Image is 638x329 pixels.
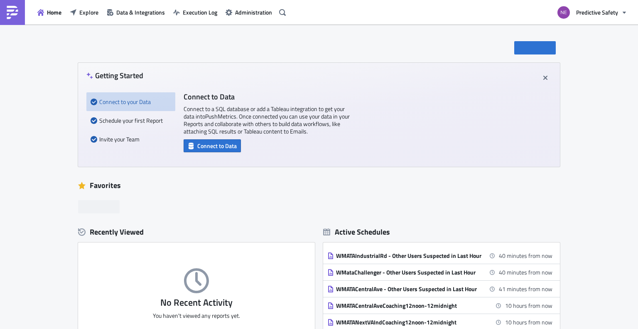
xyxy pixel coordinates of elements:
[336,302,481,309] div: WMATACentralAveCoaching12noon-12midnight
[91,111,171,130] div: Schedule your first Report
[499,251,552,260] time: 2025-10-06 14:00
[86,71,143,80] h4: Getting Started
[78,312,315,319] p: You haven't viewed any reports yet.
[78,297,315,308] h3: No Recent Activity
[499,268,552,277] time: 2025-10-06 14:00
[197,141,237,150] span: Connect to Data
[327,264,552,280] a: WMataChallenger - Other Users Suspected in Last Hour40 minutes from now
[336,269,481,276] div: WMataChallenger - Other Users Suspected in Last Hour
[327,247,552,264] a: WMATAIndustrialRd - Other Users Suspected in Last Hour40 minutes from now
[557,5,571,20] img: Avatar
[183,8,217,17] span: Execution Log
[576,8,618,17] span: Predictive Safety
[221,6,276,19] button: Administration
[327,297,552,314] a: WMATACentralAveCoaching12noon-12midnight10 hours from now
[169,6,221,19] button: Execution Log
[184,92,350,101] h4: Connect to Data
[336,285,481,293] div: WMATACentralAve - Other Users Suspected in Last Hour
[78,226,315,238] div: Recently Viewed
[184,105,350,135] p: Connect to a SQL database or add a Tableau integration to get your data into PushMetrics . Once c...
[91,130,171,148] div: Invite your Team
[499,284,552,293] time: 2025-10-06 14:01
[505,301,552,310] time: 2025-10-06 23:15
[79,8,98,17] span: Explore
[91,92,171,111] div: Connect to your Data
[327,281,552,297] a: WMATACentralAve - Other Users Suspected in Last Hour41 minutes from now
[336,319,481,326] div: WMATANextVAIndCoaching12noon-12midnight
[116,8,165,17] span: Data & Integrations
[78,179,560,192] div: Favorites
[66,6,103,19] button: Explore
[47,8,61,17] span: Home
[6,6,19,19] img: PushMetrics
[235,8,272,17] span: Administration
[336,252,481,260] div: WMATAIndustrialRd - Other Users Suspected in Last Hour
[323,227,390,237] div: Active Schedules
[184,139,241,152] button: Connect to Data
[505,318,552,327] time: 2025-10-06 23:16
[103,6,169,19] button: Data & Integrations
[184,141,241,149] a: Connect to Data
[33,6,66,19] button: Home
[552,3,632,22] button: Predictive Safety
